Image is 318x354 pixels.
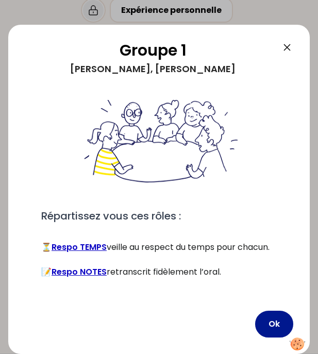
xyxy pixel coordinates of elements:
p: ⏳ veille au respect du temps pour chacun. [41,241,277,254]
a: Respo NOTES [52,266,107,278]
div: [PERSON_NAME], [PERSON_NAME] [25,60,281,78]
p: 📝 retranscrit fidèlement l’oral. [41,266,277,278]
h2: Groupe 1 [25,41,281,60]
span: Répartissez vous ces rôles : [41,209,181,223]
img: filesOfInstructions%2FTIju0MhKKRPiGV7K-table.png [78,88,240,186]
button: Ok [255,311,293,338]
a: Respo TEMPS [52,241,107,253]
